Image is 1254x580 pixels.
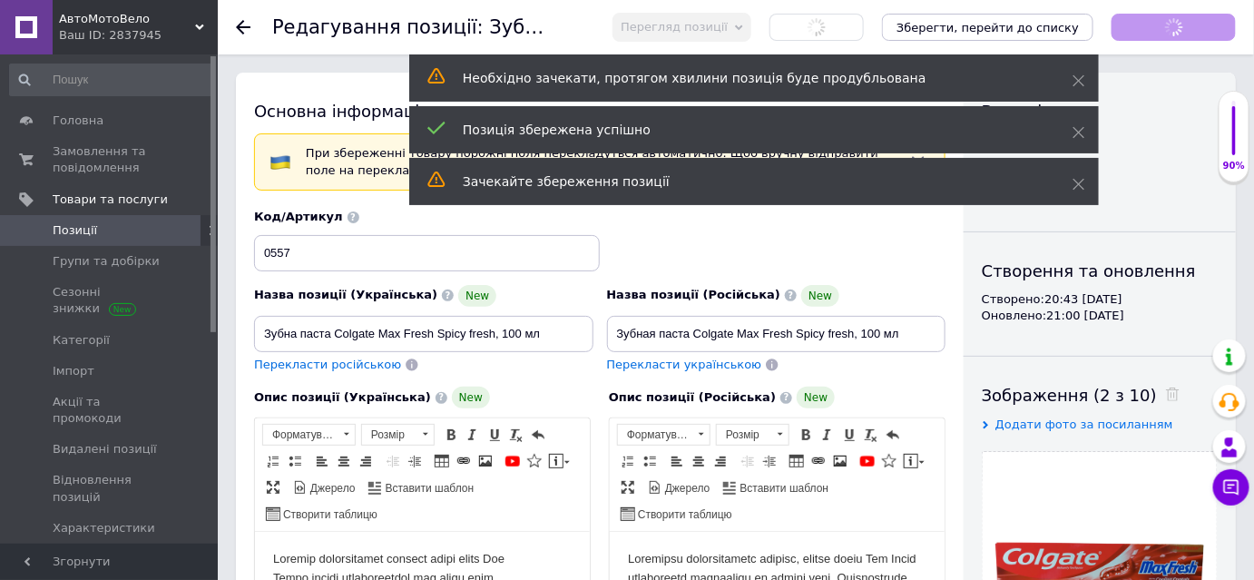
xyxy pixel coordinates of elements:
[463,425,483,445] a: Курсив (Ctrl+I)
[53,284,168,317] span: Сезонні знижки
[738,481,829,496] span: Вставити шаблон
[617,424,710,446] a: Форматування
[463,121,1027,139] div: Позиція збережена успішно
[254,358,401,371] span: Перекласти російською
[982,100,1218,123] div: Видимість
[857,451,877,471] a: Додати відео з YouTube
[883,425,903,445] a: Повернути (Ctrl+Z)
[710,451,730,471] a: По правому краю
[53,222,97,239] span: Позиції
[236,20,250,34] div: Повернутися назад
[263,451,283,471] a: Вставити/видалити нумерований список
[717,425,771,445] span: Розмір
[475,451,495,471] a: Зображення
[254,100,945,123] div: Основна інформація
[801,285,839,307] span: New
[607,288,781,301] span: Назва позиції (Російська)
[796,425,816,445] a: Жирний (Ctrl+B)
[896,21,1079,34] i: Зберегти, перейти до списку
[1219,91,1249,182] div: 90% Якість заповнення
[879,451,899,471] a: Вставити іконку
[290,477,358,497] a: Джерело
[53,113,103,129] span: Головна
[759,451,779,471] a: Збільшити відступ
[463,69,1027,87] div: Необхідно зачекати, протягом хвилини позиція буде продубльована
[263,504,380,524] a: Створити таблицю
[254,316,593,352] input: Наприклад, H&M жіноча сукня зелена 38 розмір вечірня максі з блискітками
[982,384,1218,407] div: Зображення (2 з 10)
[720,477,832,497] a: Вставити шаблон
[618,425,692,445] span: Форматування
[405,451,425,471] a: Збільшити відступ
[59,11,195,27] span: АвтоМотоВело
[528,425,548,445] a: Повернути (Ctrl+Z)
[452,387,490,408] span: New
[645,477,713,497] a: Джерело
[432,451,452,471] a: Таблиця
[272,16,986,38] h1: Редагування позиції: Зубна паста Colgate Max Fresh Spicy fresh, 100 мл
[361,424,435,446] a: Розмір
[262,424,356,446] a: Форматування
[53,441,157,457] span: Видалені позиції
[607,316,946,352] input: Наприклад, H&M жіноча сукня зелена 38 розмір вечірня максі з блискітками
[607,358,762,371] span: Перекласти українською
[995,418,1173,431] span: Додати фото за посиланням
[463,172,1027,191] div: Зачекайте збереження позиції
[53,192,168,208] span: Товари та послуги
[53,394,168,427] span: Акції та промокоди
[441,425,461,445] a: Жирний (Ctrl+B)
[546,451,573,471] a: Вставити повідомлення
[366,477,477,497] a: Вставити шаблон
[285,451,305,471] a: Вставити/видалити маркований список
[362,425,416,445] span: Розмір
[618,451,638,471] a: Вставити/видалити нумерований список
[9,64,214,96] input: Пошук
[861,425,881,445] a: Видалити форматування
[901,451,927,471] a: Вставити повідомлення
[18,18,317,561] body: Редактор, D2DD1124-5BD1-4E71-A833-81925B62CAA7
[506,425,526,445] a: Видалити форматування
[503,451,523,471] a: Додати відео з YouTube
[982,260,1218,282] div: Створення та оновлення
[280,507,377,523] span: Створити таблицю
[53,472,168,505] span: Відновлення позицій
[621,20,728,34] span: Перегляд позиції
[263,477,283,497] a: Максимізувати
[689,451,709,471] a: По центру
[839,425,859,445] a: Підкреслений (Ctrl+U)
[982,308,1218,324] div: Оновлено: 21:00 [DATE]
[830,451,850,471] a: Зображення
[797,387,835,408] span: New
[18,18,317,245] p: Loremipsu dolorsitametc adipisc, elitse doeiu Tem Incid utlaboreetd magnaaliqu en admini veni. Qu...
[254,210,343,223] span: Код/Артикул
[738,451,758,471] a: Зменшити відступ
[640,451,660,471] a: Вставити/видалити маркований список
[635,507,732,523] span: Створити таблицю
[53,520,155,536] span: Характеристики
[609,390,776,404] span: Опис позиції (Російська)
[59,27,218,44] div: Ваш ID: 2837945
[53,143,168,176] span: Замовлення та повідомлення
[53,253,160,270] span: Групи та добірки
[982,291,1218,308] div: Створено: 20:43 [DATE]
[882,14,1093,41] button: Зберегти, перейти до списку
[618,504,735,524] a: Створити таблицю
[18,18,317,530] body: Редактор, AD6938E2-117D-452F-8B2B-41027223AAC3
[818,425,838,445] a: Курсив (Ctrl+I)
[524,451,544,471] a: Вставити іконку
[254,390,431,404] span: Опис позиції (Українська)
[53,363,94,379] span: Імпорт
[454,451,474,471] a: Вставити/Редагувати посилання (Ctrl+L)
[334,451,354,471] a: По центру
[306,146,878,177] span: При збереженні товару порожні поля перекладуться автоматично. Щоб вручну відправити поле на перек...
[53,332,110,349] span: Категорії
[383,451,403,471] a: Зменшити відступ
[356,451,376,471] a: По правому краю
[1213,469,1249,506] button: Чат з покупцем
[308,481,356,496] span: Джерело
[263,425,338,445] span: Форматування
[1220,160,1249,172] div: 90%
[787,451,807,471] a: Таблиця
[716,424,789,446] a: Розмір
[667,451,687,471] a: По лівому краю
